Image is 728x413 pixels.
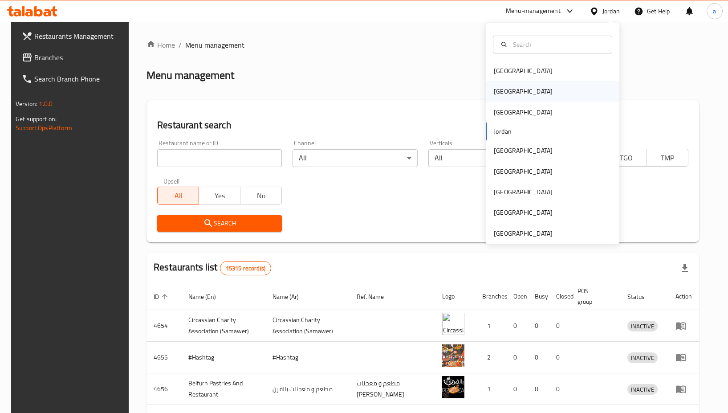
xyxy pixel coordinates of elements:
[265,310,350,342] td: ​Circassian ​Charity ​Association​ (Samawer)
[627,353,658,363] span: INACTIVE
[528,310,549,342] td: 0
[293,149,417,167] div: All
[528,283,549,310] th: Busy
[146,40,175,50] a: Home
[435,283,475,310] th: Logo
[549,342,570,373] td: 0
[15,68,133,90] a: Search Branch Phone
[157,149,282,167] input: Search for restaurant name or ID..
[350,373,435,405] td: مطعم و معجنات [PERSON_NAME]
[494,208,553,217] div: [GEOGRAPHIC_DATA]
[602,6,620,16] div: Jordan
[494,66,553,76] div: [GEOGRAPHIC_DATA]
[16,122,72,134] a: Support.OpsPlatform
[265,373,350,405] td: مطعم و معجنات بالفرن
[181,310,265,342] td: ​Circassian ​Charity ​Association​ (Samawer)
[509,40,606,49] input: Search
[506,6,561,16] div: Menu-management
[494,107,553,117] div: [GEOGRAPHIC_DATA]
[442,376,464,398] img: Belfurn Pastries And Restaurant
[475,373,506,405] td: 1
[528,373,549,405] td: 0
[154,291,171,302] span: ID
[674,258,695,279] div: Export file
[34,74,126,84] span: Search Branch Phone
[15,47,133,68] a: Branches
[244,189,278,202] span: No
[146,310,181,342] td: 4654
[627,291,656,302] span: Status
[157,187,199,204] button: All
[549,373,570,405] td: 0
[146,68,234,82] h2: Menu management
[16,113,57,125] span: Get support on:
[549,310,570,342] td: 0
[163,178,180,184] label: Upsell
[506,283,528,310] th: Open
[157,119,688,132] h2: Restaurant search
[199,187,240,204] button: Yes
[164,218,275,229] span: Search
[647,149,688,167] button: TMP
[442,344,464,367] img: #Hashtag
[34,52,126,63] span: Branches
[146,40,699,50] nav: breadcrumb
[357,291,395,302] span: Ref. Name
[146,342,181,373] td: 4655
[220,261,271,275] div: Total records count
[181,373,265,405] td: Belfurn Pastries And Restaurant
[161,189,195,202] span: All
[609,151,643,164] span: TGO
[675,352,692,363] div: Menu
[188,291,228,302] span: Name (En)
[506,342,528,373] td: 0
[494,86,553,96] div: [GEOGRAPHIC_DATA]
[475,342,506,373] td: 2
[15,25,133,47] a: Restaurants Management
[506,373,528,405] td: 0
[16,98,37,110] span: Version:
[506,310,528,342] td: 0
[157,215,282,232] button: Search
[240,187,282,204] button: No
[475,283,506,310] th: Branches
[627,384,658,395] span: INACTIVE
[475,310,506,342] td: 1
[528,342,549,373] td: 0
[605,149,647,167] button: TGO
[265,342,350,373] td: #Hashtag
[651,151,685,164] span: TMP
[713,6,716,16] span: a
[185,40,244,50] span: Menu management
[494,167,553,176] div: [GEOGRAPHIC_DATA]
[549,283,570,310] th: Closed
[668,283,699,310] th: Action
[675,384,692,394] div: Menu
[39,98,53,110] span: 1.0.0
[181,342,265,373] td: #Hashtag
[146,373,181,405] td: 4656
[494,187,553,197] div: [GEOGRAPHIC_DATA]
[494,146,553,155] div: [GEOGRAPHIC_DATA]
[442,313,464,335] img: ​Circassian ​Charity ​Association​ (Samawer)
[220,264,271,273] span: 15315 record(s)
[578,286,610,307] span: POS group
[203,189,237,202] span: Yes
[272,291,310,302] span: Name (Ar)
[179,40,182,50] li: /
[675,320,692,331] div: Menu
[428,149,553,167] div: All
[627,321,658,331] span: INACTIVE
[154,261,271,275] h2: Restaurants list
[627,352,658,363] div: INACTIVE
[34,31,126,41] span: Restaurants Management
[494,229,553,238] div: [GEOGRAPHIC_DATA]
